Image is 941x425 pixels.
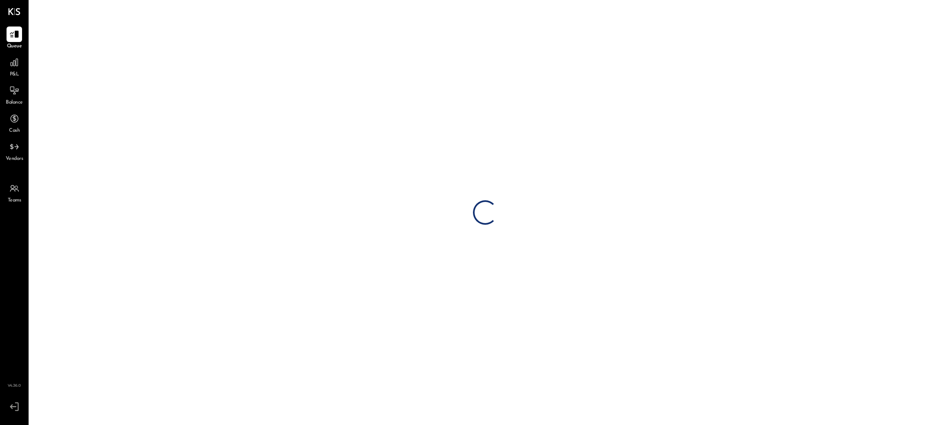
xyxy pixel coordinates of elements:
[9,127,20,135] span: Cash
[0,55,28,78] a: P&L
[6,99,23,106] span: Balance
[7,43,22,50] span: Queue
[0,111,28,135] a: Cash
[6,155,23,163] span: Vendors
[0,27,28,50] a: Queue
[0,83,28,106] a: Balance
[0,139,28,163] a: Vendors
[0,181,28,204] a: Teams
[10,71,19,78] span: P&L
[8,197,21,204] span: Teams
